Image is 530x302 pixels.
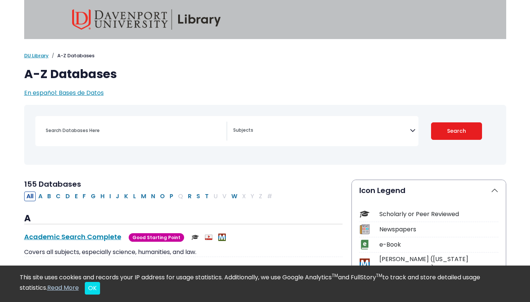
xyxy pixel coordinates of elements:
[47,283,79,292] a: Read More
[24,67,506,81] h1: A-Z Databases
[131,192,138,201] button: Filter Results L
[194,192,202,201] button: Filter Results S
[36,192,45,201] button: Filter Results A
[24,52,506,60] nav: breadcrumb
[49,52,94,60] li: A-Z Databases
[20,273,511,295] div: This site uses cookies and records your IP address for usage statistics. Additionally, we use Goo...
[352,180,506,201] button: Icon Legend
[186,192,194,201] button: Filter Results R
[229,192,240,201] button: Filter Results W
[24,52,49,59] a: DU Library
[24,89,104,97] a: En español: Bases de Datos
[24,213,343,224] h3: A
[122,192,131,201] button: Filter Results K
[54,192,63,201] button: Filter Results C
[24,232,121,241] a: Academic Search Complete
[129,233,184,242] span: Good Starting Point
[24,192,36,201] button: All
[360,224,370,234] img: Icon Newspapers
[89,192,98,201] button: Filter Results G
[24,105,506,165] nav: Search filters
[72,9,221,30] img: Davenport University Library
[80,192,88,201] button: Filter Results F
[24,248,343,257] p: Covers all subjects, especially science, humanities, and law.
[45,192,53,201] button: Filter Results B
[192,234,199,241] img: Scholarly or Peer Reviewed
[167,192,176,201] button: Filter Results P
[233,128,410,134] textarea: Search
[205,234,212,241] img: Audio & Video
[376,272,382,279] sup: TM
[139,192,148,201] button: Filter Results M
[73,192,80,201] button: Filter Results E
[24,192,275,200] div: Alpha-list to filter by first letter of database name
[63,192,72,201] button: Filter Results D
[85,282,100,295] button: Close
[113,192,122,201] button: Filter Results J
[379,240,498,249] div: e-Book
[24,179,81,189] span: 155 Databases
[41,125,227,136] input: Search database by title or keyword
[360,209,370,219] img: Icon Scholarly or Peer Reviewed
[431,122,482,140] button: Submit for Search Results
[379,225,498,234] div: Newspapers
[107,192,113,201] button: Filter Results I
[360,258,370,269] img: Icon MeL (Michigan electronic Library)
[158,192,167,201] button: Filter Results O
[98,192,107,201] button: Filter Results H
[379,210,498,219] div: Scholarly or Peer Reviewed
[24,265,228,274] a: ACM Digital Library - Association for Computing Machinery
[360,240,370,250] img: Icon e-Book
[203,192,211,201] button: Filter Results T
[332,272,338,279] sup: TM
[379,255,498,273] div: [PERSON_NAME] ([US_STATE] electronic Library)
[218,234,226,241] img: MeL (Michigan electronic Library)
[149,192,157,201] button: Filter Results N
